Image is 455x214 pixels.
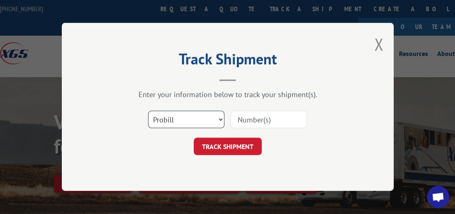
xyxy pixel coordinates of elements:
button: TRACK SHIPMENT [194,138,262,156]
input: Number(s) [231,111,307,129]
button: Close modal [374,33,383,55]
a: Open chat [427,186,449,208]
div: Enter your information below to track your shipment(s). [103,90,352,100]
h2: Track Shipment [103,53,352,69]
